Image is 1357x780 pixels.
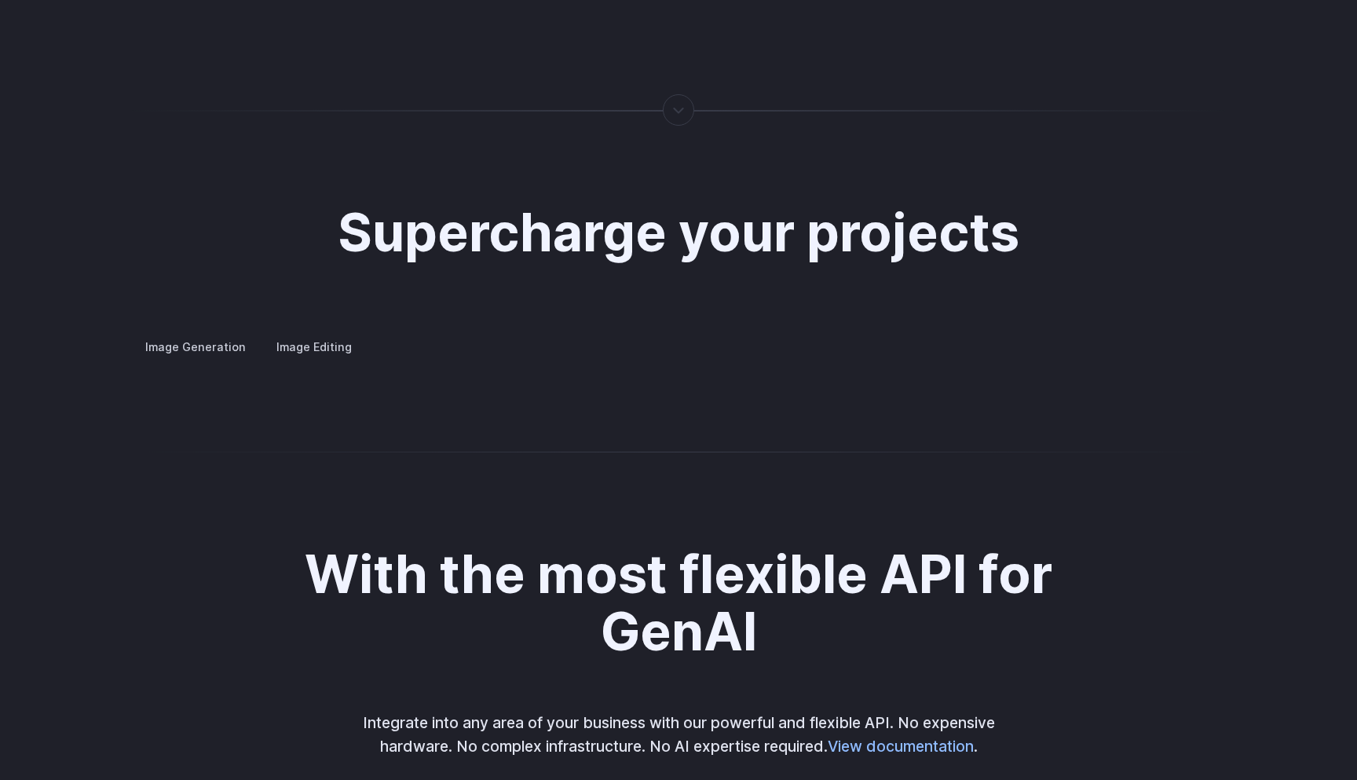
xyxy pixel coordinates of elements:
label: Image Editing [263,333,365,361]
h2: With the most flexible API for GenAI [241,546,1116,661]
a: View documentation [828,737,974,756]
label: Image Generation [132,333,259,361]
h2: Supercharge your projects [338,204,1019,262]
p: Integrate into any area of your business with our powerful and flexible API. No expensive hardwar... [352,711,1005,759]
